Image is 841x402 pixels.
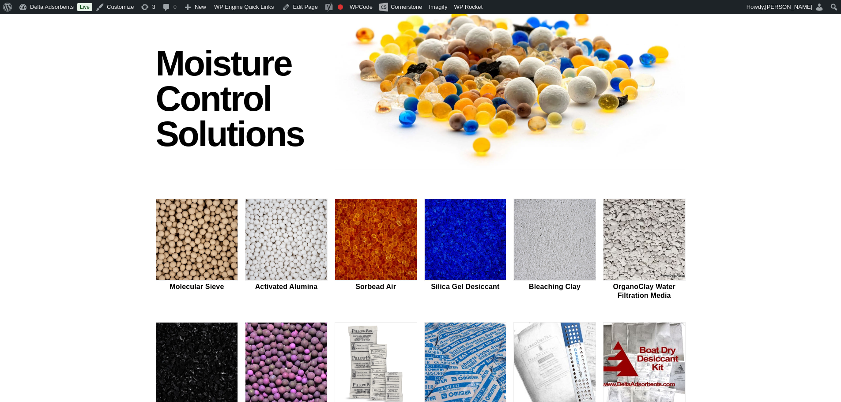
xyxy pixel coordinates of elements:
div: Focus keyphrase not set [338,4,343,10]
a: Live [77,3,92,11]
h2: OrganoClay Water Filtration Media [603,282,686,299]
h1: Moisture Control Solutions [156,46,326,152]
h2: Sorbead Air [335,282,417,291]
h2: Bleaching Clay [513,282,596,291]
a: Sorbead Air [335,199,417,301]
a: Silica Gel Desiccant [424,199,507,301]
a: Bleaching Clay [513,199,596,301]
h2: Silica Gel Desiccant [424,282,507,291]
a: Molecular Sieve [156,199,238,301]
span: [PERSON_NAME] [765,4,812,10]
a: OrganoClay Water Filtration Media [603,199,686,301]
a: Activated Alumina [245,199,328,301]
h2: Activated Alumina [245,282,328,291]
h2: Molecular Sieve [156,282,238,291]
